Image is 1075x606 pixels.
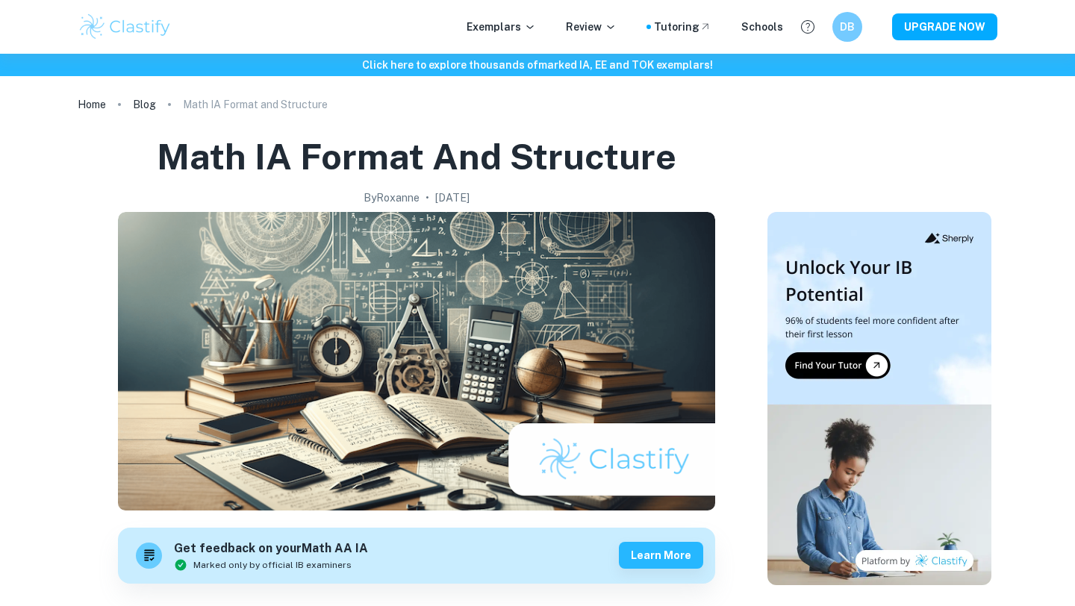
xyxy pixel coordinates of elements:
img: Thumbnail [767,212,991,585]
a: Tutoring [654,19,711,35]
a: Get feedback on yourMath AA IAMarked only by official IB examinersLearn more [118,528,715,584]
h6: DB [839,19,856,35]
button: Help and Feedback [795,14,820,40]
a: Blog [133,94,156,115]
h2: By Roxanne [364,190,420,206]
p: Exemplars [467,19,536,35]
img: Clastify logo [78,12,172,42]
h6: Get feedback on your Math AA IA [174,540,368,558]
button: UPGRADE NOW [892,13,997,40]
h1: Math IA Format and Structure [157,133,676,181]
p: • [426,190,429,206]
button: DB [832,12,862,42]
h6: Click here to explore thousands of marked IA, EE and TOK exemplars ! [3,57,1072,73]
button: Learn more [619,542,703,569]
h2: [DATE] [435,190,470,206]
p: Math IA Format and Structure [183,96,328,113]
img: Math IA Format and Structure cover image [118,212,715,510]
span: Marked only by official IB examiners [193,558,352,572]
p: Review [566,19,617,35]
a: Schools [741,19,783,35]
a: Home [78,94,106,115]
